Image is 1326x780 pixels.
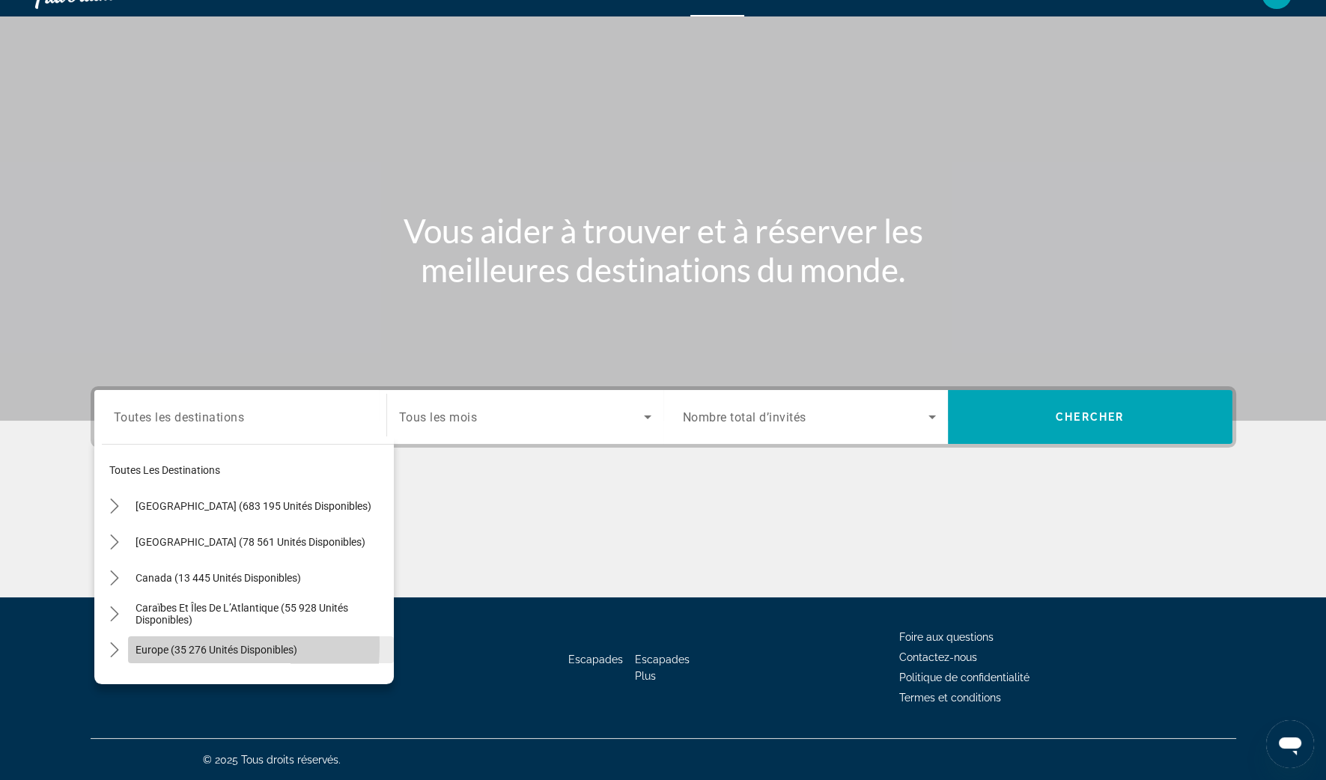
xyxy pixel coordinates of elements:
button: Sélectionnez la destination : Europe (35 276 unités disponibles) [128,636,394,663]
span: [GEOGRAPHIC_DATA] (78 561 unités disponibles) [136,536,365,548]
button: Sélectionnez la destination : Mexique (78 561 unités disponibles) [128,528,394,555]
button: Caraïbes et îles de l’Atlantique (55 928 unités disponibles) sous-menu [102,601,128,627]
button: Toggle Mexique (78 561 unités disponibles) sous-menu [102,529,128,555]
button: Toggle Europe (35 276 unités disponibles) sous-menu [102,637,128,663]
iframe: Bouton de lancement de la fenêtre de messagerie [1266,720,1314,768]
div: Options de destination [94,436,394,684]
a: Escapades Plus [635,653,690,682]
a: Foire aux questions [899,631,994,643]
span: Chercher [1056,411,1124,423]
button: Sélectionnez la destination : États-Unis (683 195 unités disponibles) [128,493,394,520]
input: Sélectionnez la destination [114,409,367,427]
button: Sélectionner une destination : Toutes les destinations [102,457,394,484]
span: Europe (35 276 unités disponibles) [136,644,297,656]
span: Canada (13 445 unités disponibles) [136,572,301,584]
h1: Vous aider à trouver et à réserver les meilleures destinations du monde. [383,211,944,289]
a: Contactez-nous [899,651,977,663]
span: Toutes les destinations [114,409,245,424]
a: Escapades [568,653,623,665]
button: Toggle États-Unis (683 195 unités disponibles) sous-menu [102,493,128,520]
button: Toggle Australie (3 109 unités disponibles) sous-menu [102,673,128,699]
span: © 2025 Tous droits réservés. [203,754,341,766]
span: [GEOGRAPHIC_DATA] (683 195 unités disponibles) [136,500,371,512]
a: Politique de confidentialité [899,671,1030,683]
button: Sélectionnez la destination : Australie (3 109 unités disponibles) [128,672,394,699]
span: Nombre total d’invités [683,410,806,424]
a: Termes et conditions [899,692,1001,704]
span: Toutes les destinations [109,464,220,476]
span: Caraïbes et îles de l’Atlantique (55 928 unités disponibles) [136,602,386,626]
span: Tous les mois [399,410,478,424]
button: Sélectionnez la destination : Caraïbes et îles de l’Atlantique (55 928 unités disponibles) [128,600,394,627]
div: Widget de recherche [94,390,1232,444]
button: Sélectionnez la destination : Canada (13 445 unités disponibles) [128,564,394,591]
button: Toggle Canada (13 445 unités disponibles) sous-menu [102,565,128,591]
button: Rechercher [948,390,1232,444]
